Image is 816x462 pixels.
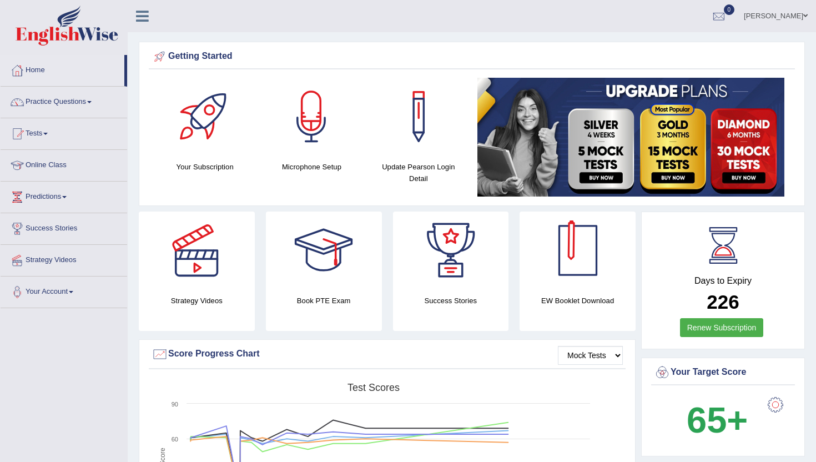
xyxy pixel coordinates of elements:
[152,346,623,363] div: Score Progress Chart
[1,182,127,209] a: Predictions
[371,161,466,184] h4: Update Pearson Login Detail
[139,295,255,307] h4: Strategy Videos
[1,213,127,241] a: Success Stories
[1,245,127,273] a: Strategy Videos
[1,55,124,83] a: Home
[520,295,636,307] h4: EW Booklet Download
[264,161,359,173] h4: Microphone Setup
[680,318,764,337] a: Renew Subscription
[1,150,127,178] a: Online Class
[1,118,127,146] a: Tests
[172,436,178,443] text: 60
[687,400,748,440] b: 65+
[1,87,127,114] a: Practice Questions
[347,382,400,393] tspan: Test scores
[477,78,784,197] img: small5.jpg
[152,48,792,65] div: Getting Started
[157,161,253,173] h4: Your Subscription
[1,277,127,304] a: Your Account
[654,276,792,286] h4: Days to Expiry
[266,295,382,307] h4: Book PTE Exam
[707,291,739,313] b: 226
[172,401,178,408] text: 90
[654,364,792,381] div: Your Target Score
[724,4,735,15] span: 0
[393,295,509,307] h4: Success Stories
